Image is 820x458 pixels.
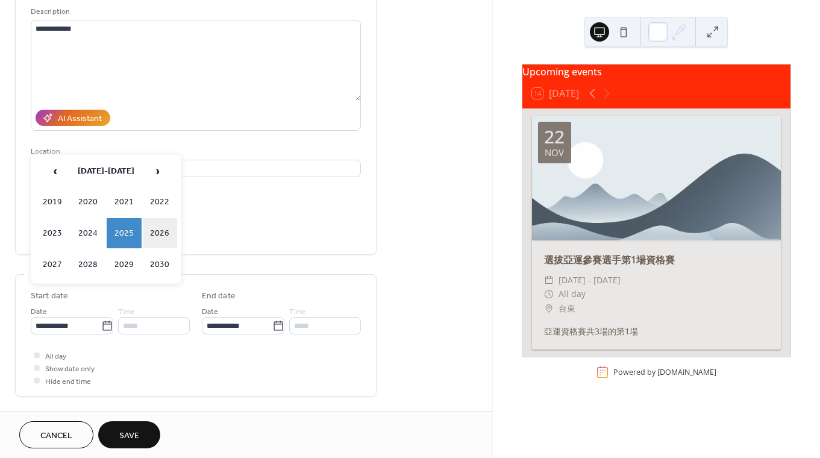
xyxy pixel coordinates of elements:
span: Date [202,306,218,318]
div: 亞運資格賽共3場的第1場 [532,325,781,337]
td: 2027 [35,249,70,280]
td: 2028 [71,249,106,280]
td: 2022 [143,187,178,217]
div: AI Assistant [58,113,102,125]
div: Description [31,5,358,18]
div: End date [202,290,236,303]
button: Save [98,421,160,448]
div: ​ [544,273,554,287]
td: 2029 [107,249,142,280]
span: [DATE] - [DATE] [559,273,621,287]
td: 2021 [107,187,142,217]
div: Nov [545,148,564,157]
a: [DOMAIN_NAME] [657,367,716,377]
span: Time [118,306,135,318]
span: All day [559,287,586,301]
div: Powered by [613,367,716,377]
div: 選拔亞運參賽選手第1場資格賽 [532,253,781,267]
span: 台東 [559,301,575,316]
div: ​ [544,287,554,301]
span: Hide end time [45,375,91,388]
div: 22 [544,128,565,146]
td: 2026 [143,218,178,248]
td: 2025 [107,218,142,248]
div: Upcoming events [522,64,790,79]
div: Location [31,145,358,158]
button: AI Assistant [36,110,110,126]
span: › [138,159,177,183]
div: ​ [544,301,554,316]
span: Date [31,306,47,318]
td: 2024 [71,218,106,248]
span: Cancel [40,430,72,442]
th: [DATE]-[DATE] [76,158,136,184]
td: 2030 [143,249,178,280]
span: Save [119,430,139,442]
button: Cancel [19,421,93,448]
td: 2019 [35,187,70,217]
span: Show date only [45,363,95,375]
span: All day [45,350,66,363]
span: Time [289,306,306,318]
div: Start date [31,290,68,303]
td: 2020 [71,187,106,217]
td: 2023 [35,218,70,248]
span: ‹ [36,159,74,183]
